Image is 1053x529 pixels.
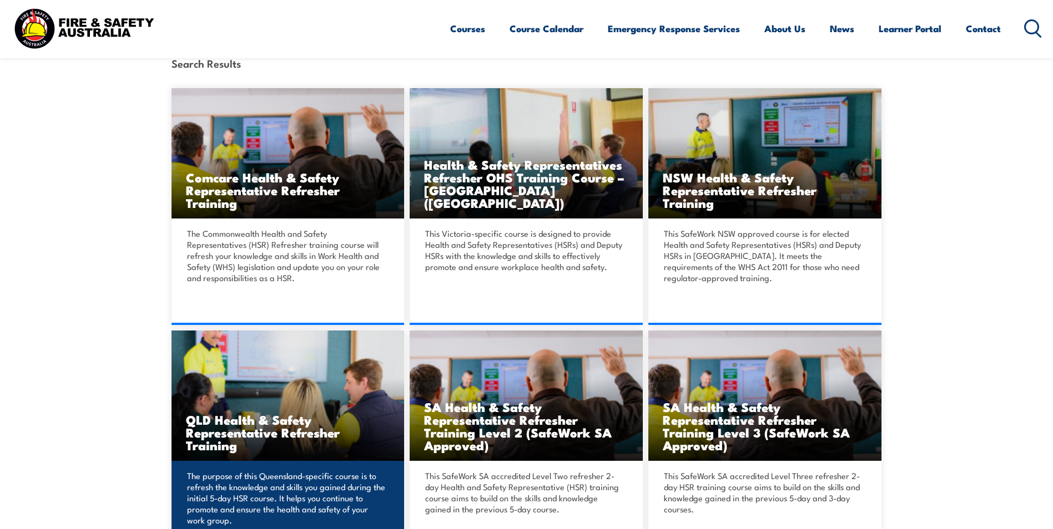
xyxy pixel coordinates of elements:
p: This SafeWork SA accredited Level Two refresher 2-day Health and Safety Representative (HSR) trai... [425,470,624,515]
a: Emergency Response Services [608,14,740,43]
p: This Victoria-specific course is designed to provide Health and Safety Representatives (HSRs) and... [425,228,624,272]
p: This SafeWork SA accredited Level Three refresher 2-day HSR training course aims to build on the ... [664,470,863,515]
h3: NSW Health & Safety Representative Refresher Training [663,171,867,209]
a: Health & Safety Representatives Refresher OHS Training Course – [GEOGRAPHIC_DATA] ([GEOGRAPHIC_DA... [410,88,643,218]
img: Health & Safety Representatives Initial OHS Training Course (VIC) [410,88,643,218]
img: QLD Health & Safety Representative Refresher TRAINING [172,330,405,461]
p: The Commonwealth Health and Safety Representatives (HSR) Refresher training course will refresh y... [187,228,386,283]
strong: Search Results [172,55,241,70]
a: QLD Health & Safety Representative Refresher Training [172,330,405,461]
a: Comcare Health & Safety Representative Refresher Training [172,88,405,218]
h3: SA Health & Safety Representative Refresher Training Level 2 (SafeWork SA Approved) [424,400,628,451]
img: SA Health & Safety Representative Initial 5 Day Training (SafeWork SA Approved) [410,330,643,461]
a: Learner Portal [879,14,941,43]
a: Contact [966,14,1001,43]
img: NSW Health & Safety Representative Refresher Training [648,88,881,218]
a: SA Health & Safety Representative Refresher Training Level 2 (SafeWork SA Approved) [410,330,643,461]
p: The purpose of this Queensland-specific course is to refresh the knowledge and skills you gained ... [187,470,386,526]
a: News [830,14,854,43]
p: This SafeWork NSW approved course is for elected Health and Safety Representatives (HSRs) and Dep... [664,228,863,283]
img: Comcare Health & Safety Representative Initial 5 Day TRAINING [172,88,405,218]
a: SA Health & Safety Representative Refresher Training Level 3 (SafeWork SA Approved) [648,330,881,461]
a: Courses [450,14,485,43]
a: About Us [764,14,805,43]
h3: Comcare Health & Safety Representative Refresher Training [186,171,390,209]
h3: Health & Safety Representatives Refresher OHS Training Course – [GEOGRAPHIC_DATA] ([GEOGRAPHIC_DA... [424,158,628,209]
h3: SA Health & Safety Representative Refresher Training Level 3 (SafeWork SA Approved) [663,400,867,451]
a: Course Calendar [510,14,583,43]
img: SA Health & Safety Representative Initial 5 Day Training (SafeWork SA Approved) [648,330,881,461]
h3: QLD Health & Safety Representative Refresher Training [186,413,390,451]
